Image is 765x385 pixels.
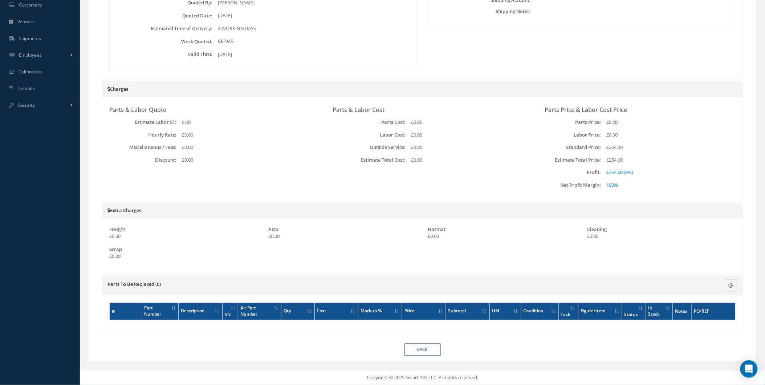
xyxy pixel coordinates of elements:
label: Estimate Labor ST: [109,119,176,125]
span: £264.00 (0%) [607,169,634,175]
label: Scrap [109,247,122,252]
label: Miscellaneous / Fees: [109,145,176,150]
h5: Parts To Be Replaced (0) [107,282,631,288]
a: Charges [107,86,128,92]
label: Profit: [534,170,601,175]
div: £0.00 [176,144,294,151]
label: Outside Service: [322,145,406,150]
th: Notes [673,303,692,320]
th: Markup % [358,303,402,320]
div: £0.00 [428,233,577,240]
h3: Parts & Labor Cost [333,106,512,113]
label: Work Quoted: [111,39,212,44]
div: £0.00 [406,144,523,151]
a: Back [404,344,441,356]
div: £264.00 [601,157,719,164]
div: [DATE] [212,12,415,19]
th: Task [558,303,578,320]
th: Description [179,303,223,320]
th: UM [490,303,521,320]
div: £0.00 [587,233,736,240]
th: Subtotal [446,303,490,320]
span: Customers [19,2,42,8]
th: Cost [314,303,358,320]
label: Discount: [109,157,176,163]
div: £0.00 [406,119,523,126]
label: Hazmat [428,227,446,232]
label: Valid Thru: [111,52,212,57]
div: [DATE] [212,51,415,58]
div: 4 WORKING DAYS [212,25,415,32]
h3: Parts Price & Labor Cost Price [545,106,725,113]
label: Cleaning [587,227,607,232]
div: £264.00 [601,144,719,151]
div: £0.00 [601,119,719,126]
div: £0.00 [406,131,523,139]
div: Open Intercom Messenger [740,360,758,378]
div: £0.00 [176,157,294,164]
div: £0.00 [109,253,258,260]
label: Parts Cost: [322,119,406,125]
th: SN [222,303,238,320]
label: Estimate Total Price: [534,157,601,163]
label: Net Profit Margin: [534,182,601,188]
th: Alt Part Number [238,303,281,320]
label: AOG [269,227,279,232]
div: £0.00 [109,233,258,240]
th: Condition [521,303,558,320]
th: Price [402,303,446,320]
th: Status [622,303,646,320]
label: Estimate Total Cost: [322,157,406,163]
h3: Parts & Labor Quote [109,106,311,113]
span: Defaults [17,85,35,92]
label: Quoted Date: [111,13,212,19]
th: Figure/Item [578,303,622,320]
label: Labor Cost: [322,132,406,138]
span: Security [18,102,35,108]
div: £0.00 [176,131,294,139]
label: Freight [109,227,125,232]
div: £0.00 [601,131,719,139]
th: # [110,303,142,320]
label: Parts Price: [534,119,601,125]
th: In Stock [646,303,673,320]
span: Calibration [19,69,42,75]
label: Standard Price: [534,145,601,150]
div: 0.00 [176,119,294,126]
label: Hourly Rate: [109,132,176,138]
th: PO/REF [692,303,736,320]
div: Copyright © 2025 Smart 145 LLC. All rights reserved. [87,374,758,382]
span: 100% [607,182,618,188]
label: Labor Price: [534,132,601,138]
label: Shipping Notes: [430,9,531,14]
div: £0.00 [269,233,417,240]
th: Qty [281,303,314,320]
div: £0.00 [406,157,523,164]
th: Part Number [142,303,179,320]
span: Shipments [19,35,41,41]
div: REPAIR [212,38,415,45]
label: Estimated Time of Delivery: [111,26,212,31]
span: Vendors [17,19,35,25]
a: Extra Charges [107,207,141,214]
span: Employees [19,52,42,58]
